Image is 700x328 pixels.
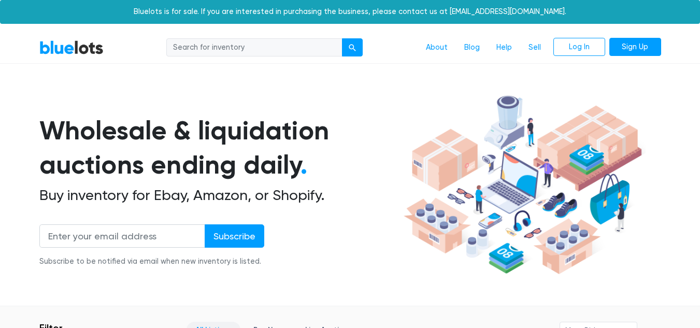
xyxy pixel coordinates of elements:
input: Search for inventory [166,38,342,57]
a: Help [488,38,520,58]
input: Subscribe [205,224,264,248]
a: Log In [553,38,605,56]
a: About [418,38,456,58]
a: BlueLots [39,40,104,55]
h2: Buy inventory for Ebay, Amazon, or Shopify. [39,187,400,204]
input: Enter your email address [39,224,205,248]
div: Subscribe to be notified via email when new inventory is listed. [39,256,264,267]
a: Sign Up [609,38,661,56]
a: Blog [456,38,488,58]
img: hero-ee84e7d0318cb26816c560f6b4441b76977f77a177738b4e94f68c95b2b83dbb.png [400,91,646,279]
a: Sell [520,38,549,58]
span: . [301,149,307,180]
h1: Wholesale & liquidation auctions ending daily [39,113,400,182]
